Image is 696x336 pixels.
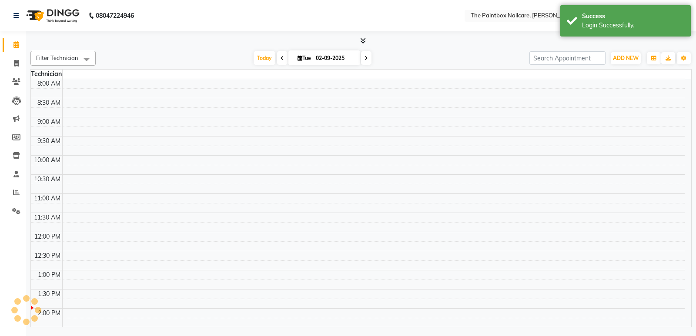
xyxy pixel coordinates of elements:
[582,21,684,30] div: Login Successfully.
[32,194,62,203] div: 11:00 AM
[32,156,62,165] div: 10:00 AM
[31,70,62,79] div: Technician
[254,51,275,65] span: Today
[611,52,641,64] button: ADD NEW
[36,98,62,107] div: 8:30 AM
[295,55,313,61] span: Tue
[36,79,62,88] div: 8:00 AM
[582,12,684,21] div: Success
[36,136,62,146] div: 9:30 AM
[22,3,82,28] img: logo
[36,54,78,61] span: Filter Technician
[96,3,134,28] b: 08047224946
[36,117,62,126] div: 9:00 AM
[36,270,62,279] div: 1:00 PM
[33,232,62,241] div: 12:00 PM
[36,289,62,299] div: 1:30 PM
[36,309,62,318] div: 2:00 PM
[33,251,62,260] div: 12:30 PM
[313,52,357,65] input: 2025-09-02
[613,55,639,61] span: ADD NEW
[32,213,62,222] div: 11:30 AM
[32,175,62,184] div: 10:30 AM
[529,51,606,65] input: Search Appointment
